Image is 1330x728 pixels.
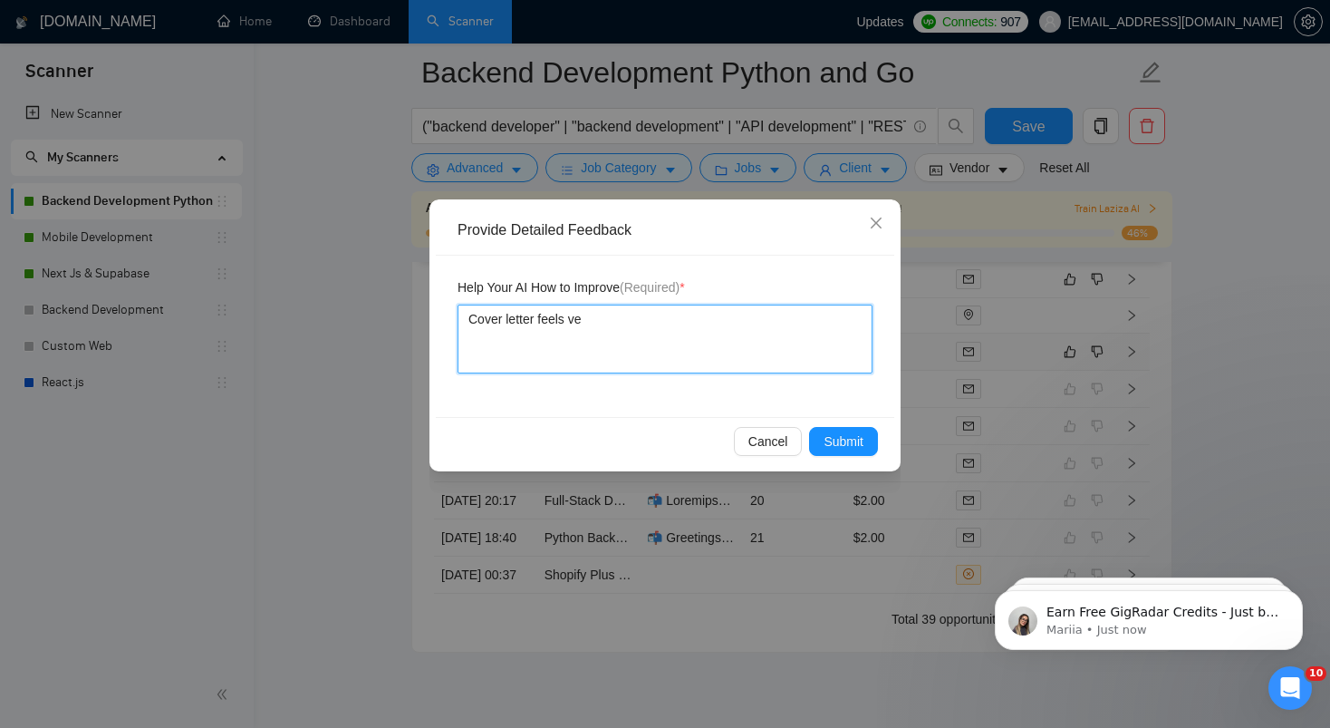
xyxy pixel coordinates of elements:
iframe: Intercom live chat [1268,666,1312,710]
span: Submit [824,432,863,451]
span: 10 [1306,666,1326,681]
span: Help Your AI How to Improve [458,277,685,297]
div: Provide Detailed Feedback [458,220,885,240]
iframe: Intercom notifications message [968,552,1330,679]
span: Cancel [748,432,788,451]
textarea: Cover letter feels ve [458,305,872,374]
button: Close [852,199,901,248]
button: Cancel [734,427,803,456]
button: Submit [809,427,878,456]
span: (Required) [620,280,679,295]
span: close [869,216,883,230]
